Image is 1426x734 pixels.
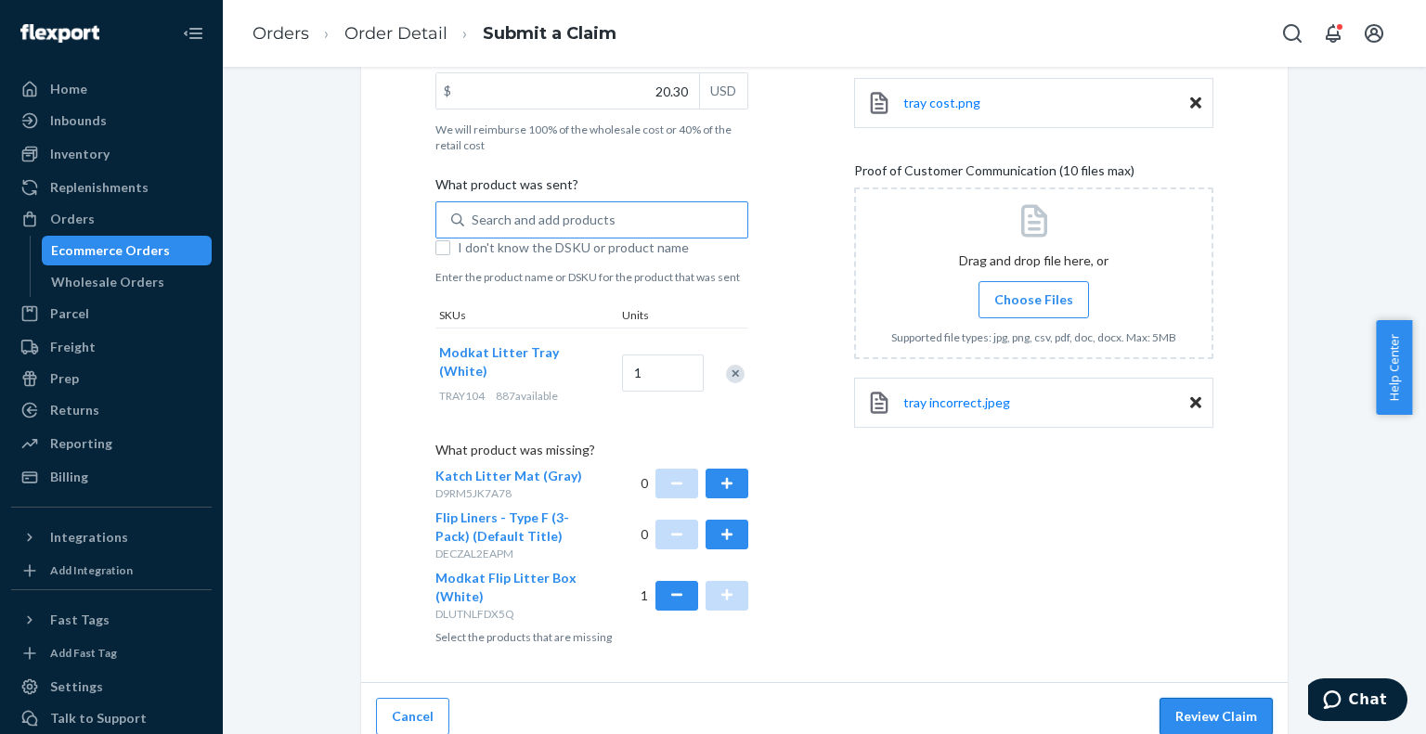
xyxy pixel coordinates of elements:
[11,429,212,458] a: Reporting
[50,677,103,696] div: Settings
[435,546,592,561] p: DECZAL2EAPM
[496,389,558,403] span: 887 available
[42,236,213,265] a: Ecommerce Orders
[726,365,745,383] div: Remove Item
[50,369,79,388] div: Prep
[50,645,117,661] div: Add Fast Tag
[11,173,212,202] a: Replenishments
[50,111,107,130] div: Inbounds
[435,468,582,483] span: Katch Litter Mat (Gray)
[1274,15,1311,52] button: Open Search Box
[11,395,212,425] a: Returns
[641,569,749,622] div: 1
[439,343,600,380] button: Modkat Litter Tray (White)
[11,106,212,135] a: Inbounds
[50,210,95,228] div: Orders
[483,23,616,44] a: Submit a Claim
[11,204,212,234] a: Orders
[903,95,980,110] span: tray cost.png
[435,606,592,622] p: DLUTNLFDX5Q
[1355,15,1393,52] button: Open account menu
[50,178,149,197] div: Replenishments
[435,485,592,501] p: D9RM5JK7A78
[435,269,748,285] p: Enter the product name or DSKU for the product that was sent
[344,23,447,44] a: Order Detail
[50,528,128,547] div: Integrations
[253,23,309,44] a: Orders
[435,570,577,604] span: Modkat Flip Litter Box (White)
[435,629,748,645] p: Select the products that are missing
[435,307,618,327] div: SKUs
[50,338,96,356] div: Freight
[50,468,88,486] div: Billing
[618,307,702,327] div: Units
[50,434,112,453] div: Reporting
[50,80,87,98] div: Home
[51,241,170,260] div: Ecommerce Orders
[439,389,485,403] span: TRAY104
[175,15,212,52] button: Close Navigation
[435,240,450,255] input: I don't know the DSKU or product name
[11,672,212,702] a: Settings
[641,509,749,561] div: 0
[50,304,89,323] div: Parcel
[435,175,578,201] span: What product was sent?
[1315,15,1352,52] button: Open notifications
[436,73,459,109] div: $
[50,709,147,728] div: Talk to Support
[903,94,980,112] a: tray cost.png
[50,401,99,419] div: Returns
[458,238,748,257] span: I don't know the DSKU or product name
[436,73,699,109] input: $USD
[994,290,1073,309] span: Choose Files
[50,611,110,629] div: Fast Tags
[11,642,212,664] a: Add Fast Tag
[903,393,1010,412] a: tray incorrect.jpeg
[699,73,747,109] div: USD
[435,441,748,467] p: What product was missing?
[11,703,212,733] button: Talk to Support
[11,560,212,582] a: Add Integration
[11,74,212,104] a: Home
[238,6,631,61] ol: breadcrumbs
[435,122,748,153] p: We will reimburse 100% of the wholesale cost or 40% of the retail cost
[439,344,559,379] span: Modkat Litter Tray (White)
[42,267,213,297] a: Wholesale Orders
[50,145,110,163] div: Inventory
[11,462,212,492] a: Billing
[641,467,749,501] div: 0
[11,522,212,552] button: Integrations
[435,509,569,544] span: Flip Liners - Type F (3-Pack) (Default Title)
[11,139,212,169] a: Inventory
[903,394,1010,410] span: tray incorrect.jpeg
[472,211,616,229] div: Search and add products
[1308,678,1407,725] iframe: Opens a widget where you can chat to one of our agents
[11,605,212,635] button: Fast Tags
[50,562,133,578] div: Add Integration
[622,354,704,392] input: Quantity
[1376,320,1412,415] button: Help Center
[11,364,212,393] a: Prep
[51,273,164,291] div: Wholesale Orders
[854,161,1134,187] span: Proof of Customer Communication (10 files max)
[11,299,212,328] a: Parcel
[20,24,99,43] img: Flexport logo
[11,332,212,362] a: Freight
